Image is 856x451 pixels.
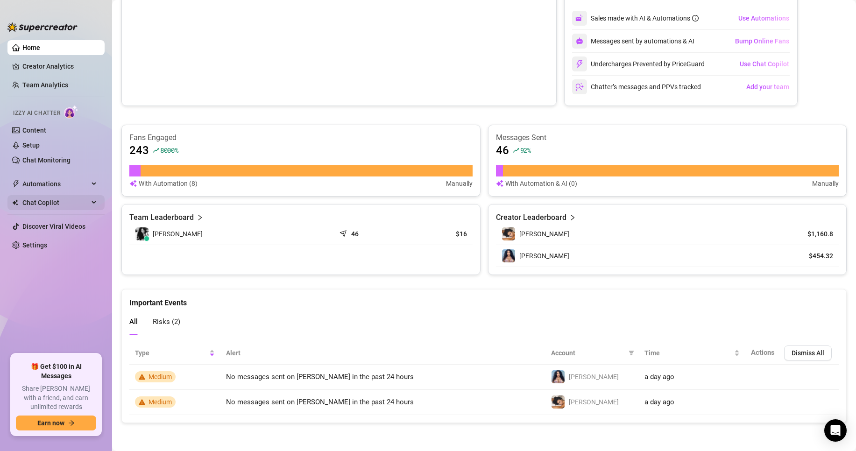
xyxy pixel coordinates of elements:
article: Manually [812,178,839,189]
a: Content [22,127,46,134]
th: Type [129,342,220,365]
span: thunderbolt [12,180,20,188]
span: Earn now [37,419,64,427]
button: Dismiss All [784,345,832,360]
img: Raqual [502,249,515,262]
img: svg%3e [575,60,584,68]
span: No messages sent on [PERSON_NAME] in the past 24 hours [226,398,414,406]
span: Risks ( 2 ) [153,317,180,326]
span: info-circle [692,15,699,21]
a: Team Analytics [22,81,68,89]
div: Chatter’s messages and PPVs tracked [572,79,701,94]
span: [PERSON_NAME] [519,230,569,238]
span: Use Automations [738,14,789,22]
th: Alert [220,342,546,365]
article: $1,160.8 [791,229,833,239]
button: Use Chat Copilot [739,56,790,71]
img: svg%3e [129,178,137,189]
article: 46 [351,229,359,239]
span: Type [135,348,207,358]
a: Setup [22,141,40,149]
a: Settings [22,241,47,249]
article: With Automation (8) [139,178,198,189]
span: Izzy AI Chatter [13,109,60,118]
div: Sales made with AI & Automations [591,13,699,23]
span: a day ago [644,398,674,406]
span: Account [551,348,625,358]
img: Raqual [552,395,565,409]
div: Open Intercom Messenger [824,419,847,442]
span: rise [153,147,159,154]
span: right [197,212,203,223]
img: AI Chatter [64,105,78,119]
a: Home [22,44,40,51]
div: Messages sent by automations & AI [572,34,694,49]
span: send [340,228,349,237]
a: Chat Monitoring [22,156,71,164]
button: Earn nowarrow-right [16,416,96,430]
span: Medium [149,373,172,381]
span: Use Chat Copilot [740,60,789,68]
th: Time [639,342,745,365]
span: Share [PERSON_NAME] with a friend, and earn unlimited rewards [16,384,96,412]
article: 46 [496,143,509,158]
span: 8000 % [160,146,178,155]
span: right [569,212,576,223]
img: logo-BBDzfeDw.svg [7,22,78,32]
span: [PERSON_NAME] [153,229,203,239]
span: Time [644,348,732,358]
span: Add your team [746,83,789,91]
span: [PERSON_NAME] [569,398,619,406]
span: All [129,317,138,326]
span: Actions [751,348,775,357]
img: Raqual [502,227,515,240]
img: svg%3e [575,83,584,91]
img: svg%3e [576,37,583,45]
article: Team Leaderboard [129,212,194,223]
article: Messages Sent [496,133,839,143]
span: Medium [149,398,172,406]
span: 🎁 Get $100 in AI Messages [16,362,96,381]
span: [PERSON_NAME] [519,252,569,260]
span: Dismiss All [792,349,824,357]
div: Important Events [129,289,839,309]
span: filter [627,346,636,360]
span: No messages sent on [PERSON_NAME] in the past 24 hours [226,373,414,381]
span: a day ago [644,373,674,381]
span: warning [139,373,145,380]
span: [PERSON_NAME] [569,373,619,381]
span: warning [139,399,145,405]
article: Creator Leaderboard [496,212,566,223]
article: Fans Engaged [129,133,473,143]
span: filter [629,350,634,356]
button: Use Automations [738,11,790,26]
img: svg%3e [575,14,584,22]
button: Bump Online Fans [735,34,790,49]
article: 243 [129,143,149,158]
a: Creator Analytics [22,59,97,74]
img: Raqual [552,370,565,383]
article: $454.32 [791,251,833,261]
article: $16 [410,229,467,239]
span: Chat Copilot [22,195,89,210]
article: Manually [446,178,473,189]
img: Raqual Rose [135,227,149,240]
article: With Automation & AI (0) [505,178,577,189]
div: Undercharges Prevented by PriceGuard [572,56,705,71]
span: Automations [22,176,89,191]
span: Bump Online Fans [735,37,789,45]
span: rise [513,147,519,154]
img: svg%3e [496,178,503,189]
img: Chat Copilot [12,199,18,206]
span: arrow-right [68,420,75,426]
span: 92 % [520,146,531,155]
a: Discover Viral Videos [22,223,85,230]
button: Add your team [746,79,790,94]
